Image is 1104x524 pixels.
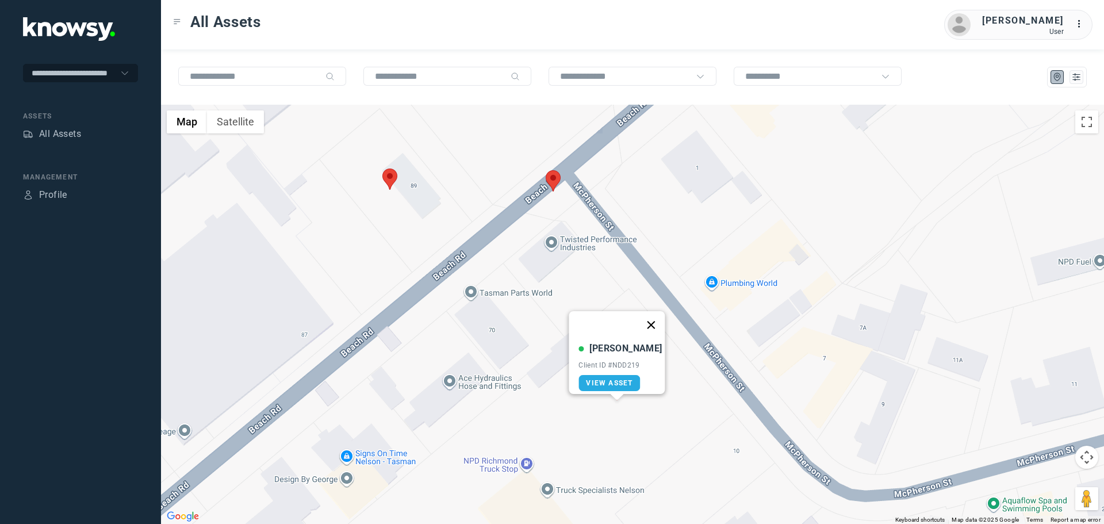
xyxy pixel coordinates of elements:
[1076,20,1087,28] tspan: ...
[638,311,665,339] button: Close
[207,110,264,133] button: Show satellite imagery
[23,127,81,141] a: AssetsAll Assets
[23,188,67,202] a: ProfileProfile
[39,188,67,202] div: Profile
[586,379,632,387] span: View Asset
[23,172,138,182] div: Management
[895,516,945,524] button: Keyboard shortcuts
[1052,72,1063,82] div: Map
[23,17,115,41] img: Application Logo
[952,517,1019,523] span: Map data ©2025 Google
[1075,17,1089,33] div: :
[23,190,33,200] div: Profile
[578,361,662,369] div: Client ID #NDD219
[325,72,335,81] div: Search
[578,375,640,391] a: View Asset
[589,342,662,355] div: [PERSON_NAME]
[1075,446,1098,469] button: Map camera controls
[167,110,207,133] button: Show street map
[1026,517,1044,523] a: Terms (opens in new tab)
[1075,17,1089,31] div: :
[164,509,202,524] img: Google
[511,72,520,81] div: Search
[948,13,971,36] img: avatar.png
[173,18,181,26] div: Toggle Menu
[982,14,1064,28] div: [PERSON_NAME]
[164,509,202,524] a: Open this area in Google Maps (opens a new window)
[982,28,1064,36] div: User
[39,127,81,141] div: All Assets
[1071,72,1082,82] div: List
[1075,487,1098,510] button: Drag Pegman onto the map to open Street View
[1075,110,1098,133] button: Toggle fullscreen view
[190,12,261,32] span: All Assets
[1051,517,1101,523] a: Report a map error
[23,111,138,121] div: Assets
[23,129,33,139] div: Assets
